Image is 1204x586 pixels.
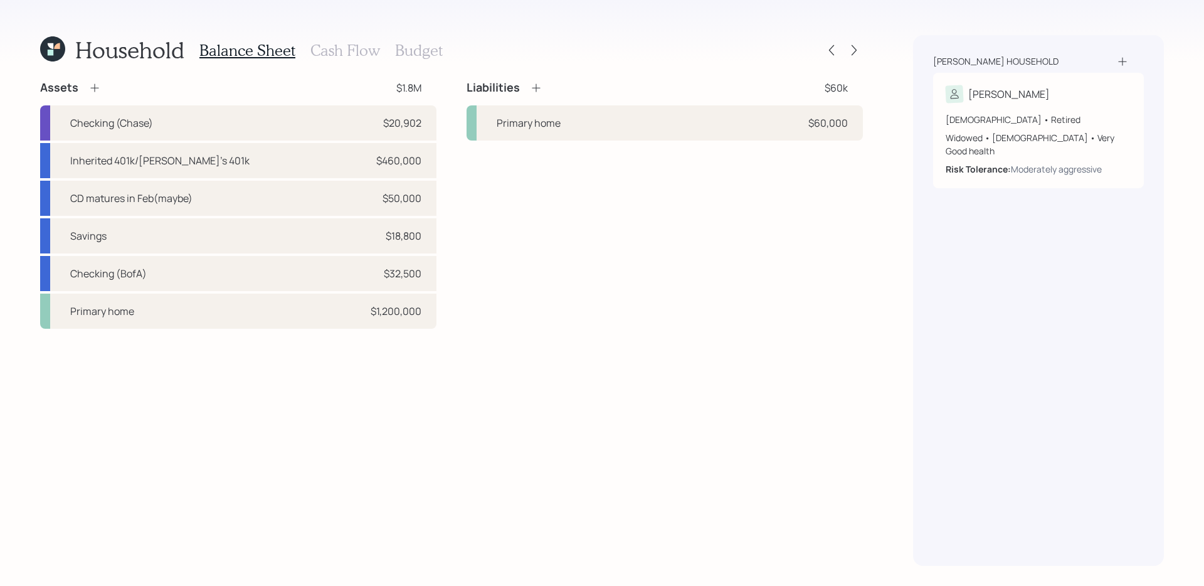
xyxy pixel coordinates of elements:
div: $460,000 [376,153,421,168]
h3: Budget [395,41,443,60]
div: Savings [70,228,107,243]
div: $32,500 [384,266,421,281]
div: [PERSON_NAME] household [933,55,1059,68]
h3: Balance Sheet [199,41,295,60]
b: Risk Tolerance: [946,163,1011,175]
div: Widowed • [DEMOGRAPHIC_DATA] • Very Good health [946,131,1131,157]
div: Primary home [497,115,561,131]
div: Moderately aggressive [1011,162,1102,176]
div: Checking (Chase) [70,115,153,131]
div: Inherited 401k/[PERSON_NAME]'s 401k [70,153,250,168]
div: $60k [825,80,848,95]
h4: Assets [40,81,78,95]
div: $18,800 [386,228,421,243]
div: Primary home [70,304,134,319]
div: CD matures in Feb(maybe) [70,191,193,206]
h4: Liabilities [467,81,520,95]
div: $1,200,000 [371,304,421,319]
div: Checking (BofA) [70,266,147,281]
h1: Household [75,36,184,63]
div: $50,000 [383,191,421,206]
div: $60,000 [808,115,848,131]
div: $1.8M [396,80,421,95]
div: [DEMOGRAPHIC_DATA] • Retired [946,113,1131,126]
div: [PERSON_NAME] [968,87,1050,102]
div: $20,902 [383,115,421,131]
h3: Cash Flow [310,41,380,60]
